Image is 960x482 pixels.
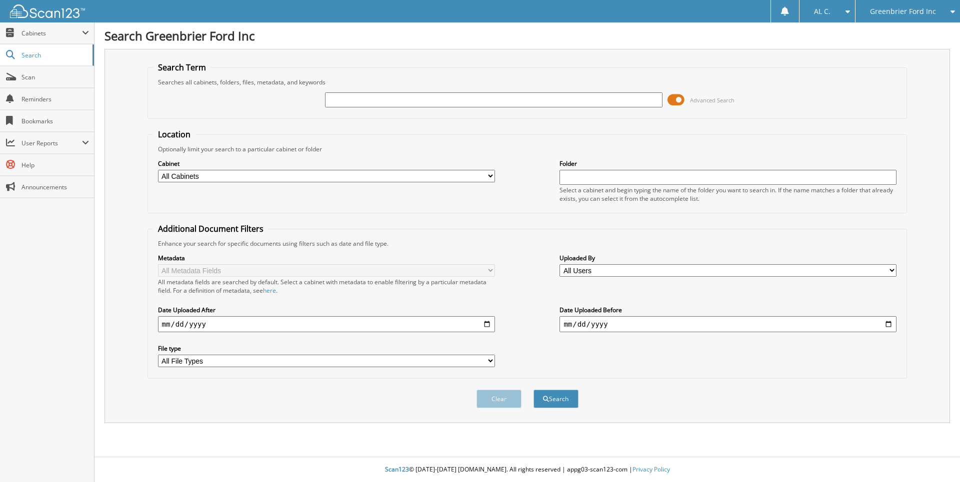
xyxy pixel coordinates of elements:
span: Advanced Search [690,96,734,104]
span: Bookmarks [21,117,89,125]
label: Metadata [158,254,495,262]
legend: Location [153,129,195,140]
span: Search [21,51,87,59]
span: Announcements [21,183,89,191]
span: Scan [21,73,89,81]
span: Greenbrier Ford Inc [870,8,936,14]
span: Help [21,161,89,169]
label: File type [158,344,495,353]
a: here [263,286,276,295]
span: Reminders [21,95,89,103]
legend: Search Term [153,62,211,73]
button: Clear [476,390,521,408]
div: Select a cabinet and begin typing the name of the folder you want to search in. If the name match... [559,186,896,203]
img: scan123-logo-white.svg [10,4,85,18]
label: Date Uploaded After [158,306,495,314]
div: All metadata fields are searched by default. Select a cabinet with metadata to enable filtering b... [158,278,495,295]
a: Privacy Policy [632,465,670,474]
span: Cabinets [21,29,82,37]
label: Folder [559,159,896,168]
div: Optionally limit your search to a particular cabinet or folder [153,145,902,153]
div: Searches all cabinets, folders, files, metadata, and keywords [153,78,902,86]
label: Date Uploaded Before [559,306,896,314]
div: Enhance your search for specific documents using filters such as date and file type. [153,239,902,248]
div: © [DATE]-[DATE] [DOMAIN_NAME]. All rights reserved | appg03-scan123-com | [94,458,960,482]
input: end [559,316,896,332]
label: Cabinet [158,159,495,168]
input: start [158,316,495,332]
button: Search [533,390,578,408]
span: User Reports [21,139,82,147]
h1: Search Greenbrier Ford Inc [104,27,950,44]
legend: Additional Document Filters [153,223,268,234]
span: Scan123 [385,465,409,474]
span: AL C. [814,8,830,14]
label: Uploaded By [559,254,896,262]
